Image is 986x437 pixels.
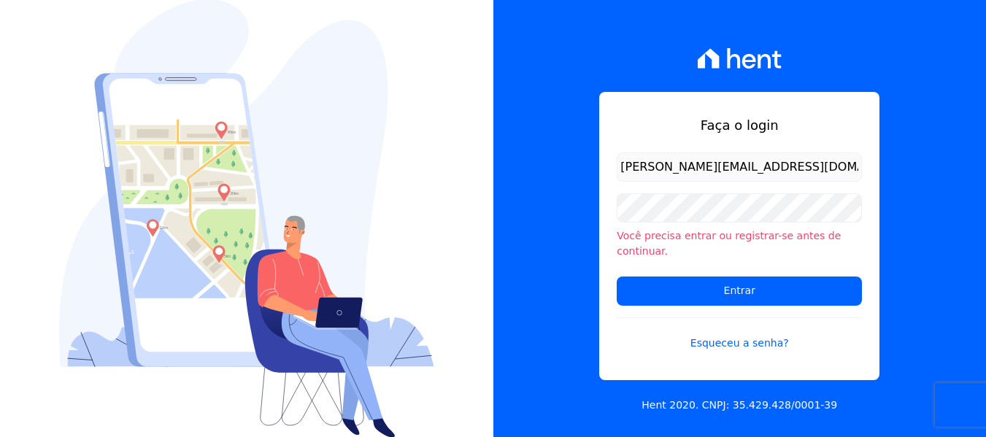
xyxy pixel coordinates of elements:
[617,228,862,259] li: Você precisa entrar ou registrar-se antes de continuar.
[617,276,862,306] input: Entrar
[617,317,862,351] a: Esqueceu a senha?
[642,398,837,413] p: Hent 2020. CNPJ: 35.429.428/0001-39
[617,152,862,182] input: Email
[617,115,862,135] h1: Faça o login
